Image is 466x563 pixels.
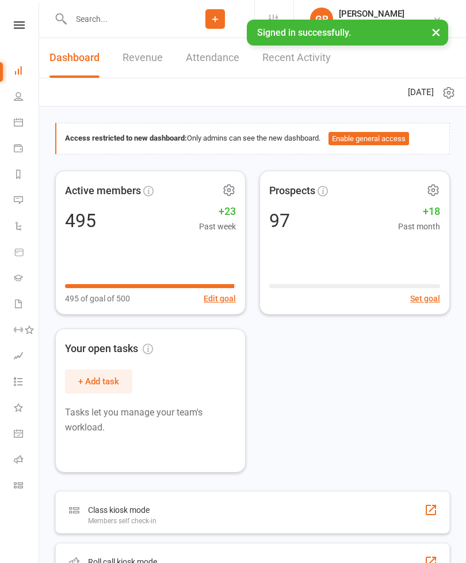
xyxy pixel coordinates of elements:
[65,134,187,142] strong: Access restricted to new dashboard:
[426,20,446,44] button: ×
[65,211,96,230] div: 495
[49,38,100,78] a: Dashboard
[14,111,40,137] a: Calendar
[262,38,331,78] a: Recent Activity
[88,503,156,517] div: Class kiosk mode
[398,203,440,220] span: +18
[269,183,315,199] span: Prospects
[199,220,236,233] span: Past week
[398,220,440,233] span: Past month
[204,292,236,305] button: Edit goal
[408,85,434,99] span: [DATE]
[65,405,236,434] p: Tasks let you manage your team's workload.
[14,240,40,266] a: Product Sales
[310,7,333,31] div: GR
[14,344,40,370] a: Assessments
[410,292,440,305] button: Set goal
[123,38,163,78] a: Revenue
[14,474,40,500] a: Class kiosk mode
[65,183,141,199] span: Active members
[67,11,176,27] input: Search...
[14,163,40,188] a: Reports
[65,341,153,357] span: Your open tasks
[88,517,156,525] div: Members self check-in
[65,369,132,394] button: + Add task
[339,19,404,29] div: Chopper's Gym
[199,203,236,220] span: +23
[14,422,40,448] a: General attendance kiosk mode
[14,137,40,163] a: Payments
[14,59,40,85] a: Dashboard
[14,396,40,422] a: What's New
[186,38,239,78] a: Attendance
[14,448,40,474] a: Roll call kiosk mode
[257,27,351,38] span: Signed in successfully.
[14,85,40,111] a: People
[269,211,290,230] div: 97
[329,132,409,146] button: Enable general access
[65,292,130,305] span: 495 of goal of 500
[65,132,441,146] div: Only admins can see the new dashboard.
[339,9,404,19] div: [PERSON_NAME]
